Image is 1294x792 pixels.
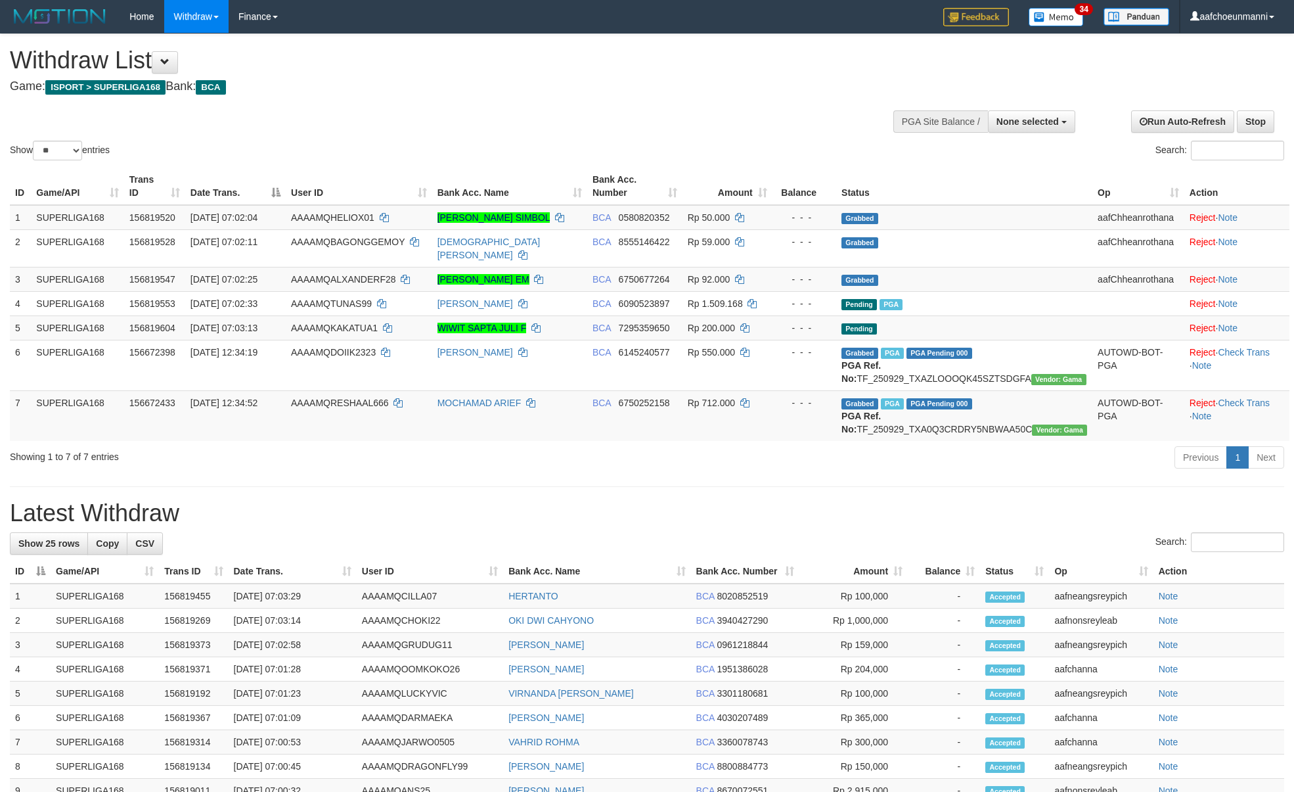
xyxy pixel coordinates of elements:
[159,706,228,730] td: 156819367
[1184,205,1289,230] td: ·
[1092,205,1184,230] td: aafChheanrothana
[432,168,587,205] th: Bank Acc. Name: activate to sort column ascending
[1049,730,1153,755] td: aafchanna
[190,323,257,333] span: [DATE] 07:03:13
[985,664,1025,676] span: Accepted
[778,211,831,224] div: - - -
[1049,682,1153,706] td: aafneangsreypich
[1190,398,1216,408] a: Reject
[196,80,225,95] span: BCA
[51,706,159,730] td: SUPERLIGA168
[880,299,903,310] span: Marked by aafnonsreyleab
[881,398,904,409] span: Marked by aafsoycanthlai
[778,321,831,335] div: - - -
[129,237,175,247] span: 156819528
[229,682,357,706] td: [DATE] 07:01:23
[10,609,51,633] td: 2
[799,706,908,730] td: Rp 365,000
[159,633,228,657] td: 156819373
[1184,229,1289,267] td: ·
[908,755,980,779] td: -
[1190,237,1216,247] a: Reject
[159,682,228,706] td: 156819192
[51,682,159,706] td: SUPERLIGA168
[229,657,357,682] td: [DATE] 07:01:28
[10,229,31,267] td: 2
[357,682,503,706] td: AAAAMQLUCKYVIC
[799,559,908,584] th: Amount: activate to sort column ascending
[696,591,715,601] span: BCA
[10,755,51,779] td: 8
[10,682,51,706] td: 5
[357,559,503,584] th: User ID: activate to sort column ascending
[229,730,357,755] td: [DATE] 07:00:53
[291,274,396,285] span: AAAAMQALXANDERF28
[717,761,768,772] span: Copy 8800884773 to clipboard
[508,664,584,674] a: [PERSON_NAME]
[129,298,175,309] span: 156819553
[508,737,579,747] a: VAHRID ROHMA
[357,584,503,609] td: AAAAMQCILLA07
[357,633,503,657] td: AAAAMQGRUDUG11
[619,237,670,247] span: Copy 8555146422 to clipboard
[985,713,1025,724] span: Accepted
[1031,374,1086,385] span: Vendor URL: https://trx31.1velocity.biz
[291,237,405,247] span: AAAAMQBAGONGGEMOY
[1049,755,1153,779] td: aafneangsreypich
[190,298,257,309] span: [DATE] 07:02:33
[908,657,980,682] td: -
[190,212,257,223] span: [DATE] 07:02:04
[696,712,715,723] span: BCA
[33,141,82,160] select: Showentries
[1092,340,1184,390] td: AUTOWD-BOT-PGA
[688,298,743,309] span: Rp 1.509.168
[799,609,908,633] td: Rp 1,000,000
[10,47,849,74] h1: Withdraw List
[1159,640,1178,650] a: Note
[688,237,730,247] span: Rp 59.000
[696,737,715,747] span: BCA
[1218,237,1238,247] a: Note
[988,110,1075,133] button: None selected
[437,237,541,260] a: [DEMOGRAPHIC_DATA][PERSON_NAME]
[159,584,228,609] td: 156819455
[619,298,670,309] span: Copy 6090523897 to clipboard
[778,346,831,359] div: - - -
[31,168,124,205] th: Game/API: activate to sort column ascending
[1218,212,1238,223] a: Note
[778,297,831,310] div: - - -
[1049,584,1153,609] td: aafneangsreypich
[1248,446,1284,469] a: Next
[1159,712,1178,723] a: Note
[778,235,831,248] div: - - -
[908,559,980,584] th: Balance: activate to sort column ascending
[841,348,878,359] span: Grabbed
[437,398,522,408] a: MOCHAMAD ARIEF
[836,168,1092,205] th: Status
[688,398,735,408] span: Rp 712.000
[135,538,154,549] span: CSV
[1153,559,1284,584] th: Action
[841,323,877,335] span: Pending
[1184,390,1289,441] td: · ·
[696,615,715,626] span: BCA
[841,213,878,224] span: Grabbed
[1190,298,1216,309] a: Reject
[1184,291,1289,315] td: ·
[10,340,31,390] td: 6
[129,212,175,223] span: 156819520
[10,633,51,657] td: 3
[291,398,389,408] span: AAAAMQRESHAAL666
[1092,168,1184,205] th: Op: activate to sort column ascending
[437,212,550,223] a: [PERSON_NAME] SIMBOL
[799,730,908,755] td: Rp 300,000
[1075,3,1092,15] span: 34
[906,348,972,359] span: PGA Pending
[508,615,594,626] a: OKI DWI CAHYONO
[229,633,357,657] td: [DATE] 07:02:58
[437,347,513,358] a: [PERSON_NAME]
[1155,532,1284,552] label: Search:
[10,315,31,340] td: 5
[799,755,908,779] td: Rp 150,000
[1092,229,1184,267] td: aafChheanrothana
